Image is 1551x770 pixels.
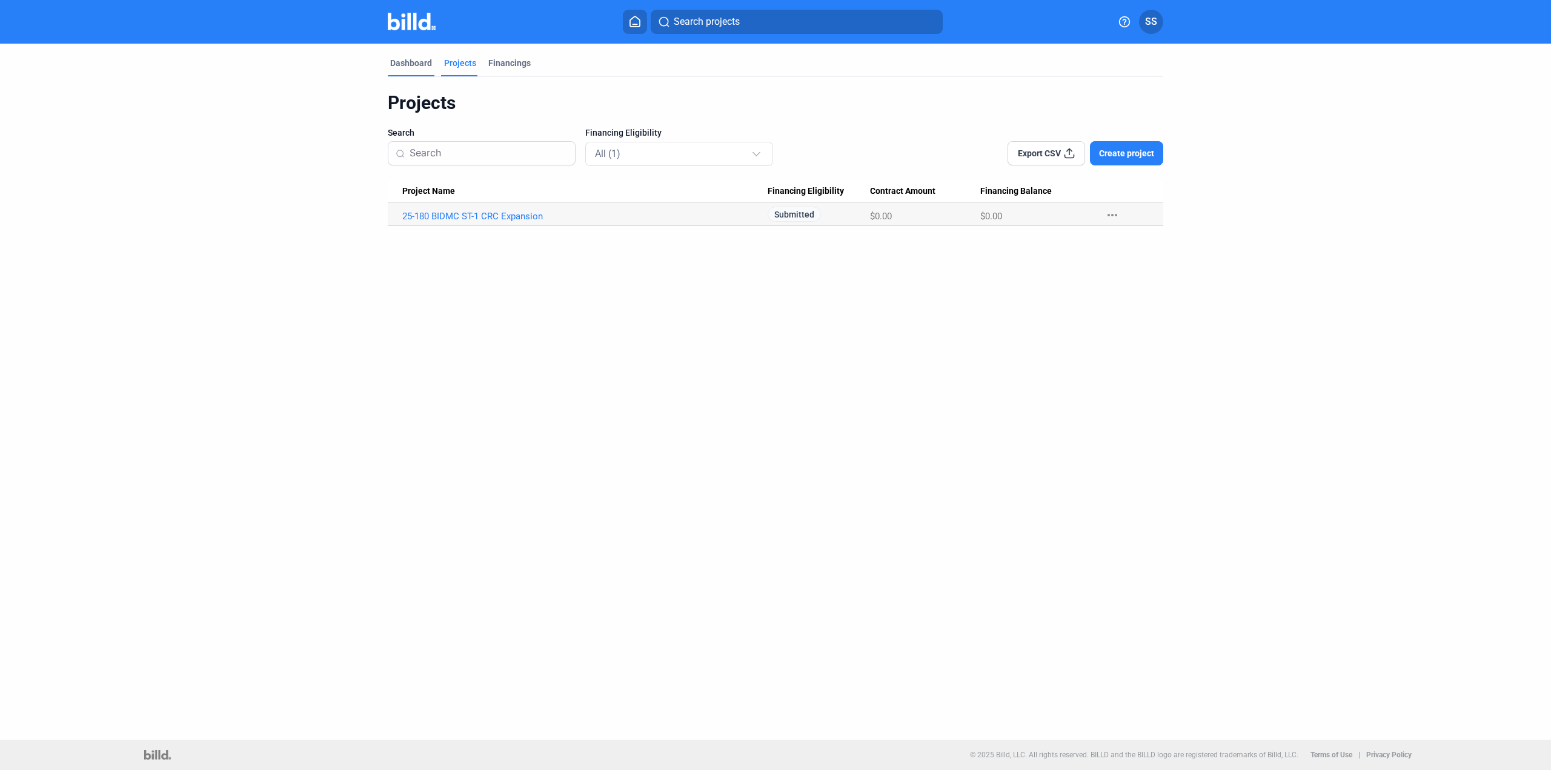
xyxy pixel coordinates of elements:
[1145,15,1157,29] span: SS
[870,186,980,197] div: Contract Amount
[674,15,740,29] span: Search projects
[980,186,1052,197] span: Financing Balance
[402,211,768,222] a: 25-180 BIDMC ST-1 CRC Expansion
[768,186,870,197] div: Financing Eligibility
[1139,10,1163,34] button: SS
[388,91,1163,115] div: Projects
[768,207,821,222] span: Submitted
[1358,751,1360,759] p: |
[444,57,476,69] div: Projects
[1366,751,1412,759] b: Privacy Policy
[1090,141,1163,165] button: Create project
[870,186,935,197] span: Contract Amount
[1018,147,1061,159] span: Export CSV
[1310,751,1352,759] b: Terms of Use
[970,751,1298,759] p: © 2025 Billd, LLC. All rights reserved. BILLD and the BILLD logo are registered trademarks of Bil...
[410,141,568,166] input: Search
[585,127,662,139] span: Financing Eligibility
[651,10,943,34] button: Search projects
[980,211,1002,222] span: $0.00
[980,186,1093,197] div: Financing Balance
[488,57,531,69] div: Financings
[768,186,844,197] span: Financing Eligibility
[402,186,455,197] span: Project Name
[388,127,414,139] span: Search
[1008,141,1085,165] button: Export CSV
[1099,147,1154,159] span: Create project
[870,211,892,222] span: $0.00
[144,750,170,760] img: logo
[595,148,620,159] mat-select-trigger: All (1)
[388,13,436,30] img: Billd Company Logo
[390,57,432,69] div: Dashboard
[402,186,768,197] div: Project Name
[1105,208,1120,222] mat-icon: more_horiz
